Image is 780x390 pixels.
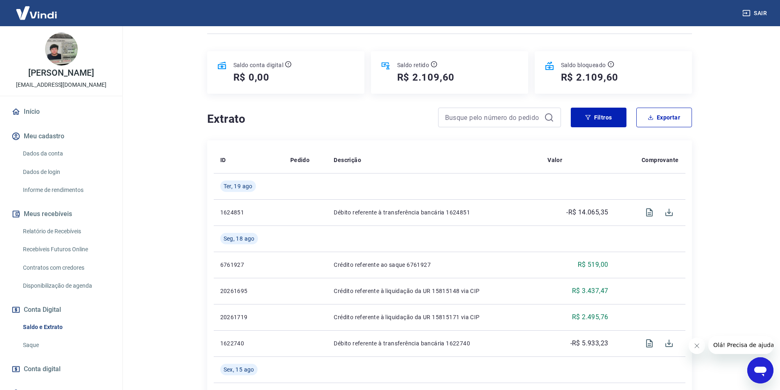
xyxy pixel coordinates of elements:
[397,71,455,84] h5: R$ 2.109,60
[45,33,78,65] img: 6e61b937-904a-4981-a2f4-9903c7d94729.jpeg
[566,207,608,217] p: -R$ 14.065,35
[561,61,606,69] p: Saldo bloqueado
[20,259,113,276] a: Contratos com credores
[5,6,69,12] span: Olá! Precisa de ajuda?
[290,156,310,164] p: Pedido
[570,338,608,348] p: -R$ 5.933,23
[10,205,113,223] button: Meus recebíveis
[224,234,255,243] span: Seg, 18 ago
[640,203,659,222] span: Visualizar
[16,81,106,89] p: [EMAIL_ADDRESS][DOMAIN_NAME]
[561,71,619,84] h5: R$ 2.109,60
[578,260,608,270] p: R$ 519,00
[640,334,659,353] span: Visualizar
[445,111,541,124] input: Busque pelo número do pedido
[10,127,113,145] button: Meu cadastro
[220,313,277,321] p: 20261719
[642,156,678,164] p: Comprovante
[28,69,94,77] p: [PERSON_NAME]
[20,241,113,258] a: Recebíveis Futuros Online
[233,71,270,84] h5: R$ 0,00
[741,6,770,21] button: Sair
[334,339,534,347] p: Débito referente à transferência bancária 1622740
[334,313,534,321] p: Crédito referente à liquidação da UR 15815171 via CIP
[24,363,61,375] span: Conta digital
[20,223,113,240] a: Relatório de Recebíveis
[220,261,277,269] p: 6761927
[747,357,773,383] iframe: Botão para abrir a janela de mensagens
[10,103,113,121] a: Início
[334,156,361,164] p: Descrição
[233,61,284,69] p: Saldo conta digital
[689,338,705,354] iframe: Fechar mensagem
[659,334,679,353] span: Download
[20,182,113,198] a: Informe de rendimentos
[659,203,679,222] span: Download
[220,208,277,216] p: 1624851
[547,156,562,164] p: Valor
[571,108,626,127] button: Filtros
[10,360,113,378] a: Conta digital
[397,61,430,69] p: Saldo retido
[220,339,277,347] p: 1622740
[20,277,113,294] a: Disponibilização de agenda
[20,164,113,180] a: Dados de login
[708,336,773,354] iframe: Mensagem da empresa
[334,287,534,295] p: Crédito referente à liquidação da UR 15815148 via CIP
[207,111,428,127] h4: Extrato
[224,365,254,374] span: Sex, 15 ago
[572,286,608,296] p: R$ 3.437,47
[20,337,113,354] a: Saque
[20,145,113,162] a: Dados da conta
[224,182,253,190] span: Ter, 19 ago
[572,312,608,322] p: R$ 2.495,76
[334,208,534,216] p: Débito referente à transferência bancária 1624851
[10,301,113,319] button: Conta Digital
[334,261,534,269] p: Crédito referente ao saque 6761927
[220,287,277,295] p: 20261695
[20,319,113,336] a: Saldo e Extrato
[220,156,226,164] p: ID
[636,108,692,127] button: Exportar
[10,0,63,25] img: Vindi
